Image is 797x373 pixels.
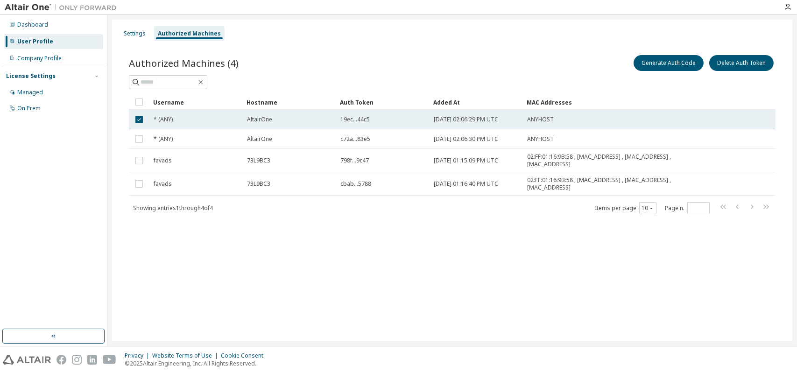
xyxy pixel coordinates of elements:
[87,355,97,365] img: linkedin.svg
[247,116,272,123] span: AltairOne
[595,202,656,214] span: Items per page
[642,204,654,212] button: 10
[17,105,41,112] div: On Prem
[247,135,272,143] span: AltairOne
[247,95,332,110] div: Hostname
[527,153,677,168] span: 02:FF:01:16:9B:58 , [MAC_ADDRESS] , [MAC_ADDRESS] , [MAC_ADDRESS]
[103,355,116,365] img: youtube.svg
[527,176,677,191] span: 02:FF:01:16:9B:58 , [MAC_ADDRESS] , [MAC_ADDRESS] , [MAC_ADDRESS]
[133,204,213,212] span: Showing entries 1 through 4 of 4
[221,352,269,359] div: Cookie Consent
[709,55,774,71] button: Delete Auth Token
[634,55,704,71] button: Generate Auth Code
[247,180,270,188] span: 73L9BC3
[56,355,66,365] img: facebook.svg
[434,157,498,164] span: [DATE] 01:15:09 PM UTC
[340,180,371,188] span: cbab...5788
[17,21,48,28] div: Dashboard
[152,352,221,359] div: Website Terms of Use
[154,116,173,123] span: * (ANY)
[433,95,519,110] div: Added At
[665,202,710,214] span: Page n.
[125,359,269,367] p: © 2025 Altair Engineering, Inc. All Rights Reserved.
[17,55,62,62] div: Company Profile
[154,157,172,164] span: favads
[340,157,369,164] span: 798f...9c47
[129,56,239,70] span: Authorized Machines (4)
[154,135,173,143] span: * (ANY)
[3,355,51,365] img: altair_logo.svg
[17,89,43,96] div: Managed
[17,38,53,45] div: User Profile
[434,116,498,123] span: [DATE] 02:06:29 PM UTC
[527,95,677,110] div: MAC Addresses
[6,72,56,80] div: License Settings
[340,135,370,143] span: c72a...83e5
[158,30,221,37] div: Authorized Machines
[72,355,82,365] img: instagram.svg
[434,180,498,188] span: [DATE] 01:16:40 PM UTC
[527,135,554,143] span: ANYHOST
[153,95,239,110] div: Username
[125,352,152,359] div: Privacy
[527,116,554,123] span: ANYHOST
[5,3,121,12] img: Altair One
[124,30,146,37] div: Settings
[154,180,172,188] span: favads
[340,116,370,123] span: 19ec...44c5
[247,157,270,164] span: 73L9BC3
[434,135,498,143] span: [DATE] 02:06:30 PM UTC
[340,95,426,110] div: Auth Token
